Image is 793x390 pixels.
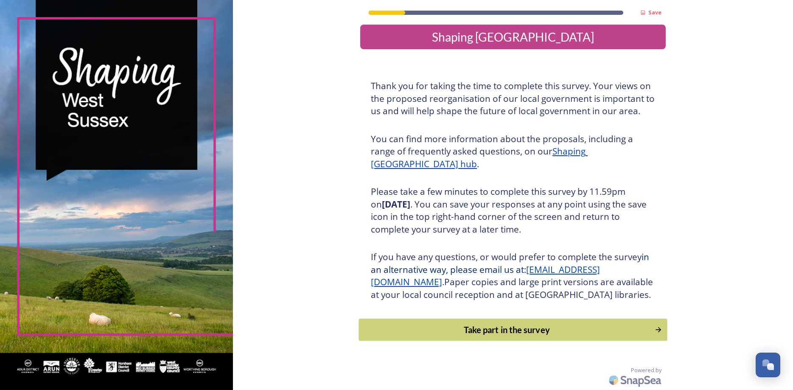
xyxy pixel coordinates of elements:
[371,145,588,170] a: Shaping [GEOGRAPHIC_DATA] hub
[382,198,410,210] strong: [DATE]
[371,80,655,118] h3: Thank you for taking the time to complete this survey. Your views on the proposed reorganisation ...
[364,28,662,46] div: Shaping [GEOGRAPHIC_DATA]
[606,370,666,390] img: SnapSea Logo
[371,185,655,236] h3: Please take a few minutes to complete this survey by 11.59pm on . You can save your responses at ...
[631,366,661,374] span: Powered by
[359,319,667,341] button: Continue
[756,353,780,377] button: Open Chat
[371,251,655,301] h3: If you have any questions, or would prefer to complete the survey Paper copies and large print ve...
[371,133,655,171] h3: You can find more information about the proposals, including a range of frequently asked question...
[648,8,661,16] strong: Save
[364,323,650,336] div: Take part in the survey
[442,276,444,288] span: .
[371,264,600,288] a: [EMAIL_ADDRESS][DOMAIN_NAME]
[371,251,651,275] span: in an alternative way, please email us at:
